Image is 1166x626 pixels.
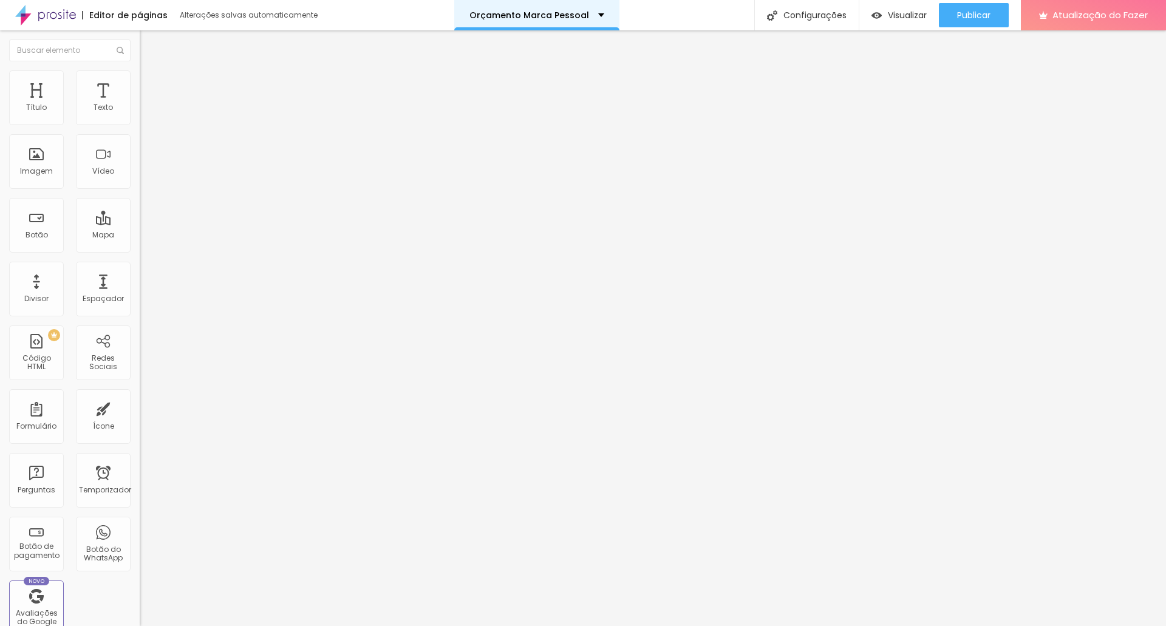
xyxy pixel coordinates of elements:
font: Botão [26,230,48,240]
font: Botão do WhatsApp [84,544,123,563]
font: Formulário [16,421,56,431]
img: view-1.svg [871,10,882,21]
font: Perguntas [18,485,55,495]
font: Imagem [20,166,53,176]
font: Visualizar [888,9,927,21]
font: Botão de pagamento [14,541,60,560]
font: Novo [29,577,45,585]
font: Código HTML [22,353,51,372]
font: Publicar [957,9,990,21]
font: Alterações salvas automaticamente [180,10,318,20]
font: Título [26,102,47,112]
button: Publicar [939,3,1009,27]
font: Temporizador [79,485,131,495]
input: Buscar elemento [9,39,131,61]
font: Orçamento Marca Pessoal [469,9,589,21]
font: Configurações [783,9,847,21]
iframe: Editor [140,30,1166,626]
font: Mapa [92,230,114,240]
font: Redes Sociais [89,353,117,372]
font: Espaçador [83,293,124,304]
font: Atualização do Fazer [1052,9,1148,21]
font: Divisor [24,293,49,304]
font: Vídeo [92,166,114,176]
button: Visualizar [859,3,939,27]
font: Ícone [93,421,114,431]
img: Ícone [117,47,124,54]
font: Editor de páginas [89,9,168,21]
img: Ícone [767,10,777,21]
font: Texto [94,102,113,112]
